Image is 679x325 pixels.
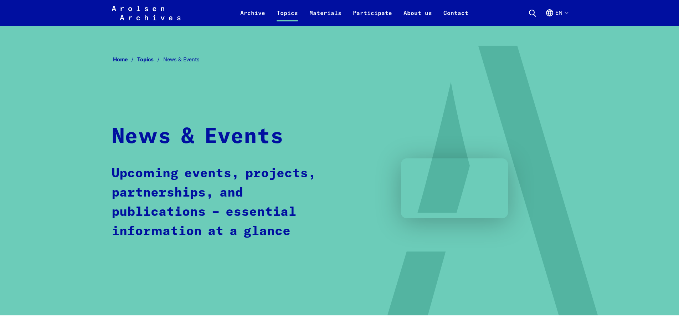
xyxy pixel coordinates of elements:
a: Archive [235,9,271,26]
span: News & Events [163,56,200,63]
p: Upcoming events, projects, partnerships, and publications – essential information at a glance [112,164,327,241]
a: Participate [347,9,398,26]
a: Topics [137,56,163,63]
a: Topics [271,9,304,26]
nav: Primary [235,4,474,21]
button: English, language selection [545,9,568,26]
a: Contact [438,9,474,26]
h1: News & Events [112,124,283,150]
nav: Breadcrumb [112,54,568,65]
a: Home [113,56,137,63]
a: Materials [304,9,347,26]
a: About us [398,9,438,26]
